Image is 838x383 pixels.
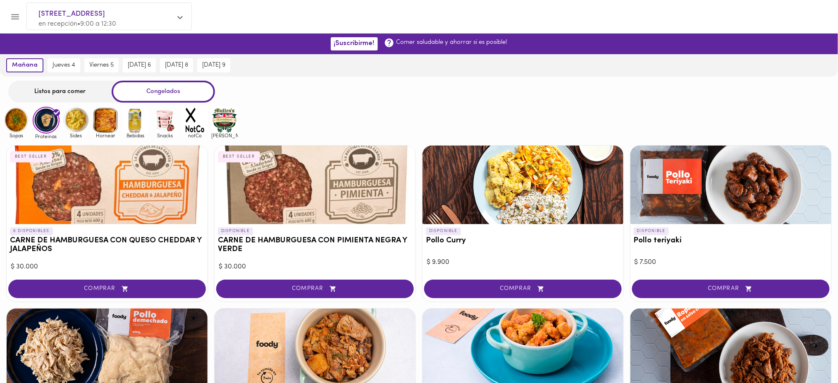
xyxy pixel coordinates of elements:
span: Proteinas [33,134,60,139]
span: Hornear [92,133,119,138]
span: [STREET_ADDRESS] [38,9,172,19]
div: $ 9.900 [427,258,619,267]
span: Bebidas [122,133,149,138]
div: CARNE DE HAMBURGUESA CON QUESO CHEDDAR Y JALAPEÑOS [7,146,208,224]
img: Sopas [3,107,30,134]
img: Snacks [152,107,179,134]
img: Bebidas [122,107,149,134]
span: [DATE] 6 [128,62,151,69]
button: COMPRAR [632,280,830,298]
h3: CARNE DE HAMBURGUESA CON QUESO CHEDDAR Y JALAPEÑOS [10,237,204,254]
div: $ 7.500 [635,258,827,267]
span: [DATE] 8 [165,62,188,69]
span: ¡Suscribirme! [334,40,375,48]
button: mañana [6,58,43,72]
img: Hornear [92,107,119,134]
h3: Pollo teriyaki [634,237,828,245]
div: Pollo teriyaki [630,146,831,224]
button: ¡Suscribirme! [331,37,378,50]
span: [DATE] 9 [202,62,225,69]
span: COMPRAR [227,285,403,292]
span: COMPRAR [435,285,611,292]
p: DISPONIBLE [426,227,461,235]
p: DISPONIBLE [218,227,253,235]
span: COMPRAR [642,285,819,292]
div: Listos para comer [8,81,112,103]
button: COMPRAR [8,280,206,298]
p: 8 DISPONIBLES [10,227,53,235]
button: COMPRAR [216,280,414,298]
p: Comer saludable y ahorrar si es posible! [396,38,508,47]
div: Pollo Curry [423,146,623,224]
img: notCo [181,107,208,134]
div: BEST SELLER [218,151,260,162]
h3: CARNE DE HAMBURGUESA CON PIMIENTA NEGRA Y VERDE [218,237,412,254]
button: jueves 4 [48,58,80,72]
span: notCo [181,133,208,138]
div: CARNE DE HAMBURGUESA CON PIMIENTA NEGRA Y VERDE [215,146,415,224]
img: Proteinas [33,107,60,134]
span: en recepción • 9:00 a 12:30 [38,21,116,27]
span: COMPRAR [19,285,196,292]
iframe: Messagebird Livechat Widget [790,335,830,375]
button: Menu [5,7,25,27]
span: viernes 5 [89,62,114,69]
span: [PERSON_NAME] [211,133,238,138]
button: COMPRAR [424,280,622,298]
img: mullens [211,107,238,134]
button: [DATE] 6 [123,58,156,72]
button: [DATE] 9 [197,58,230,72]
span: Sopas [3,133,30,138]
div: Congelados [112,81,215,103]
h3: Pollo Curry [426,237,620,245]
div: BEST SELLER [10,151,52,162]
button: [DATE] 8 [160,58,193,72]
div: $ 30.000 [219,262,411,272]
p: DISPONIBLE [634,227,669,235]
span: Sides [62,133,89,138]
img: Sides [62,107,89,134]
div: $ 30.000 [11,262,203,272]
span: mañana [12,62,38,69]
span: jueves 4 [53,62,75,69]
span: Snacks [152,133,179,138]
button: viernes 5 [84,58,119,72]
